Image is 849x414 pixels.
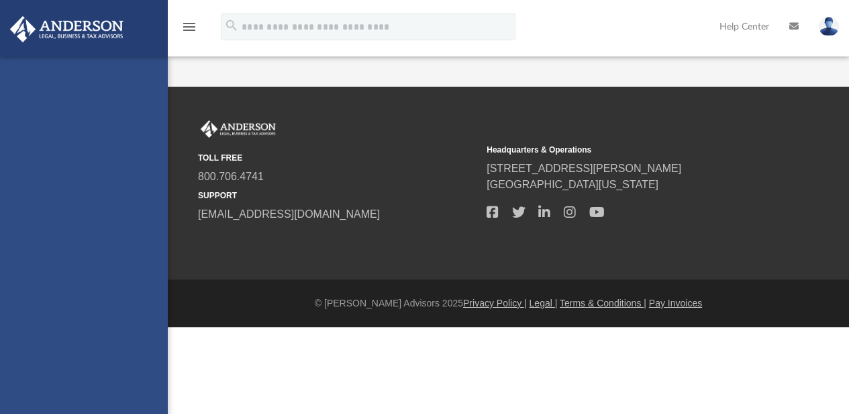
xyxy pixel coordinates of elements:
a: menu [181,26,197,35]
i: search [224,18,239,33]
a: [STREET_ADDRESS][PERSON_NAME] [487,163,681,174]
a: [EMAIL_ADDRESS][DOMAIN_NAME] [198,208,380,220]
a: Legal | [530,298,558,308]
a: Terms & Conditions | [560,298,646,308]
div: © [PERSON_NAME] Advisors 2025 [168,296,849,310]
i: menu [181,19,197,35]
a: Pay Invoices [649,298,702,308]
small: Headquarters & Operations [487,144,766,156]
img: Anderson Advisors Platinum Portal [6,16,128,42]
img: Anderson Advisors Platinum Portal [198,120,279,138]
a: 800.706.4741 [198,171,264,182]
small: TOLL FREE [198,152,477,164]
a: Privacy Policy | [463,298,527,308]
a: [GEOGRAPHIC_DATA][US_STATE] [487,179,658,190]
small: SUPPORT [198,190,477,202]
img: User Pic [819,17,839,36]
